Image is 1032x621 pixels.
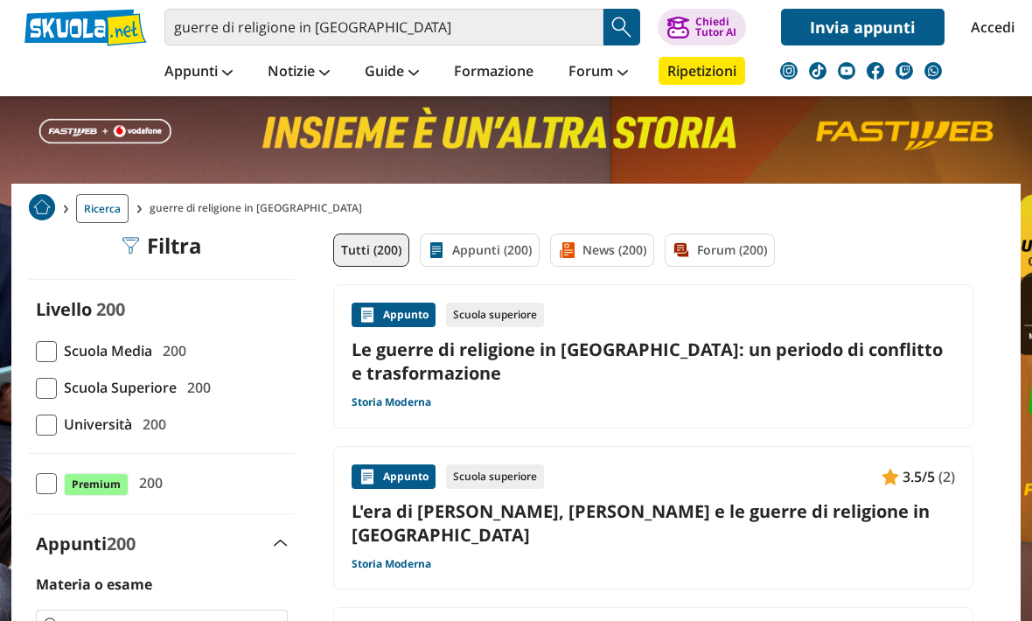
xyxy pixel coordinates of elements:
img: Appunti contenuto [359,468,376,485]
div: Filtra [122,234,202,258]
a: News (200) [550,234,654,267]
a: Forum (200) [665,234,775,267]
img: Home [29,194,55,220]
label: Materia o esame [36,575,152,594]
a: Tutti (200) [333,234,409,267]
a: L'era di [PERSON_NAME], [PERSON_NAME] e le guerre di religione in [GEOGRAPHIC_DATA] [352,499,955,547]
span: 200 [156,339,186,362]
img: Appunti contenuto [882,468,899,485]
img: Filtra filtri mobile [122,237,140,255]
span: Università [57,413,132,436]
label: Livello [36,297,92,321]
span: (2) [938,465,955,488]
span: 3.5/5 [903,465,935,488]
span: 200 [136,413,166,436]
a: Home [29,194,55,223]
div: Appunto [352,464,436,489]
img: Forum filtro contenuto [673,241,690,259]
a: Appunti (200) [420,234,540,267]
img: Appunti filtro contenuto [428,241,445,259]
span: 200 [180,376,211,399]
label: Appunti [36,532,136,555]
span: 200 [132,471,163,494]
span: 200 [107,532,136,555]
a: Storia Moderna [352,557,431,571]
a: Accedi [971,9,1008,45]
a: Ricerca [76,194,129,223]
div: Appunto [352,303,436,327]
span: Scuola Superiore [57,376,177,399]
div: Scuola superiore [446,464,544,489]
span: Premium [64,473,129,496]
img: Appunti contenuto [359,306,376,324]
img: Apri e chiudi sezione [274,540,288,547]
a: Storia Moderna [352,395,431,409]
img: News filtro contenuto [558,241,575,259]
a: Le guerre di religione in [GEOGRAPHIC_DATA]: un periodo di conflitto e trasformazione [352,338,955,385]
span: Scuola Media [57,339,152,362]
span: 200 [96,297,125,321]
div: Scuola superiore [446,303,544,327]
